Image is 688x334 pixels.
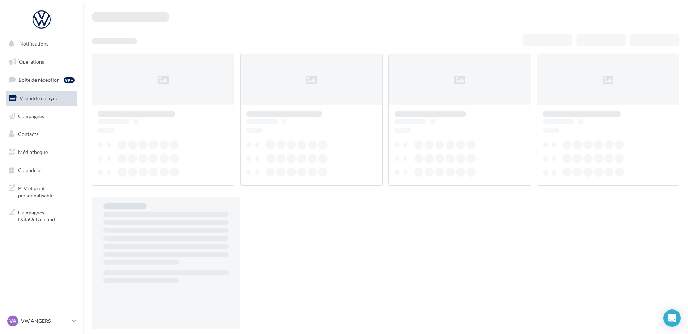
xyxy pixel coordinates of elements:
span: Contacts [18,131,38,137]
span: Visibilité en ligne [20,95,58,101]
a: Boîte de réception99+ [4,72,79,87]
a: Campagnes DataOnDemand [4,205,79,226]
span: Notifications [19,40,48,47]
span: Campagnes DataOnDemand [18,207,75,223]
a: PLV et print personnalisable [4,180,79,202]
span: Boîte de réception [18,77,60,83]
div: 99+ [64,77,75,83]
a: Calendrier [4,163,79,178]
a: Contacts [4,127,79,142]
span: VA [9,317,16,325]
a: Visibilité en ligne [4,91,79,106]
a: Campagnes [4,109,79,124]
div: Open Intercom Messenger [663,309,681,327]
span: PLV et print personnalisable [18,183,75,199]
span: Opérations [19,59,44,65]
p: VW ANGERS [21,317,69,325]
span: Calendrier [18,167,42,173]
a: Opérations [4,54,79,69]
span: Campagnes [18,113,44,119]
a: Médiathèque [4,145,79,160]
a: VA VW ANGERS [6,314,77,328]
button: Notifications [4,36,76,51]
span: Médiathèque [18,149,48,155]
